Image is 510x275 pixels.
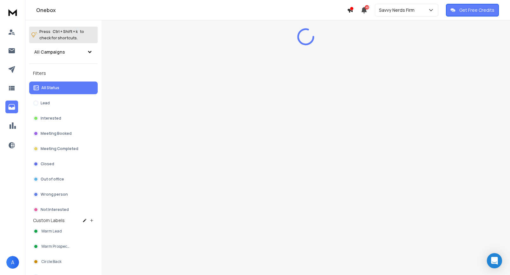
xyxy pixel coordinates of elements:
button: Out of office [29,173,98,186]
p: Meeting Completed [41,146,78,151]
button: Closed [29,158,98,170]
button: Warm Prospects [29,240,98,253]
span: Circle Back [41,259,62,264]
div: Open Intercom Messenger [487,253,502,268]
p: All Status [41,85,59,90]
p: Savvy Nerds Firm [379,7,417,13]
p: Meeting Booked [41,131,72,136]
span: Ctrl + Shift + k [52,28,79,35]
p: Get Free Credits [459,7,494,13]
button: Warm Lead [29,225,98,238]
p: Closed [41,161,54,167]
img: logo [6,6,19,18]
button: A [6,256,19,269]
button: All Campaigns [29,46,98,58]
p: Press to check for shortcuts. [39,29,84,41]
button: All Status [29,82,98,94]
h1: All Campaigns [34,49,65,55]
p: Out of office [41,177,64,182]
p: Not Interested [41,207,69,212]
p: Interested [41,116,61,121]
h3: Custom Labels [33,217,65,224]
span: Warm Prospects [41,244,70,249]
button: Meeting Completed [29,142,98,155]
span: 42 [365,5,369,10]
button: Circle Back [29,255,98,268]
h3: Filters [29,69,98,78]
h1: Onebox [36,6,347,14]
span: Warm Lead [41,229,62,234]
button: Not Interested [29,203,98,216]
button: Get Free Credits [446,4,499,16]
button: Meeting Booked [29,127,98,140]
button: Interested [29,112,98,125]
button: Wrong person [29,188,98,201]
p: Wrong person [41,192,68,197]
button: Lead [29,97,98,109]
p: Lead [41,101,50,106]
